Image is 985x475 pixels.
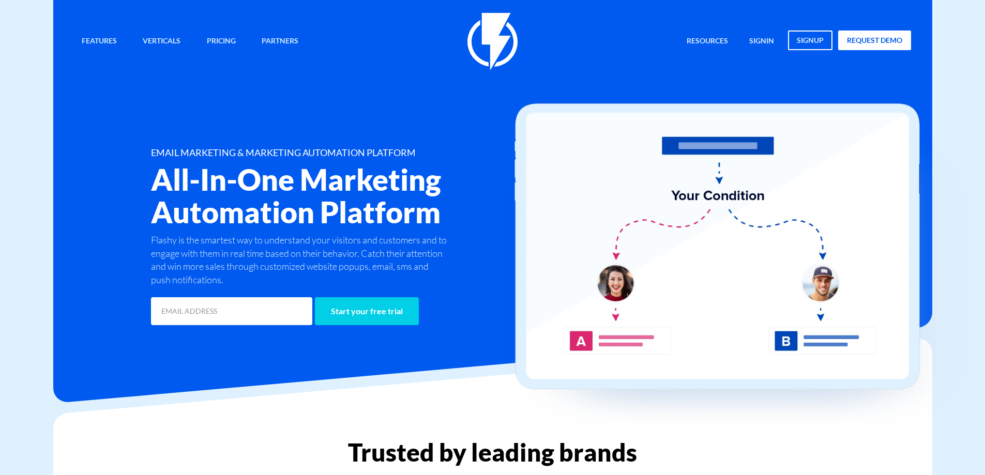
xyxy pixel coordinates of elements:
p: Flashy is the smartest way to understand your visitors and customers and to engage with them in r... [151,234,450,287]
a: signin [741,30,782,53]
a: Pricing [199,30,244,53]
a: request demo [838,30,911,50]
a: signup [788,30,832,50]
a: Partners [254,30,306,53]
h2: Trusted by leading brands [53,439,932,466]
a: Resources [679,30,736,53]
input: Start your free trial [315,297,419,325]
h1: EMAIL MARKETING & MARKETING AUTOMATION PLATFORM [151,148,554,158]
input: EMAIL ADDRESS [151,297,312,325]
a: Features [74,30,125,53]
a: Verticals [135,30,188,53]
h2: All-In-One Marketing Automation Platform [151,163,554,228]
